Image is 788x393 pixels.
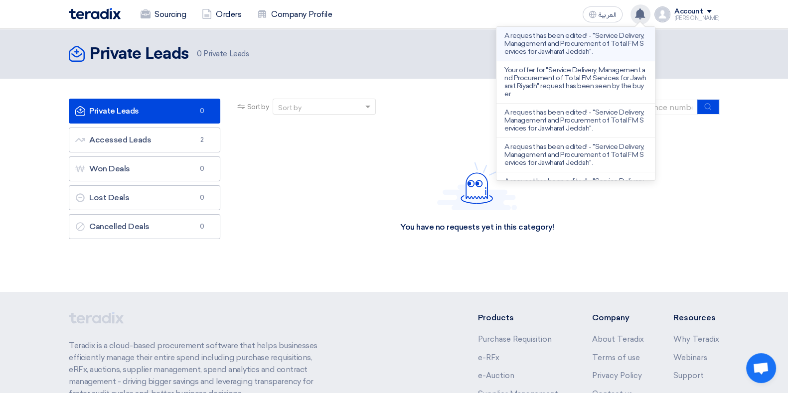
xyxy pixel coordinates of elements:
a: Company Profile [249,3,340,25]
li: Company [592,312,643,324]
span: 0 [196,222,208,232]
a: Terms of use [592,353,639,362]
p: A request has been edited! - "Service Delivery, Management and Procurement of Total FM Services f... [504,143,647,167]
a: Accessed Leads2 [69,128,220,152]
a: Private Leads0 [69,99,220,124]
span: العربية [599,11,617,18]
a: Purchase Requisition [478,335,552,344]
a: Support [673,371,704,380]
img: Teradix logo [69,8,121,19]
a: Lost Deals0 [69,185,220,210]
span: 0 [196,164,208,174]
a: e-RFx [478,353,499,362]
div: You have no requests yet in this category! [400,222,554,233]
div: Sort by [278,103,302,113]
p: A request has been edited! - "Service Delivery, Management and Procurement of Total FM Services f... [504,177,647,201]
div: [PERSON_NAME] [674,15,719,21]
a: Why Teradix [673,335,719,344]
p: A request has been edited! - "Service Delivery, Management and Procurement of Total FM Services f... [504,109,647,132]
a: e-Auction [478,371,514,380]
a: Privacy Policy [592,371,641,380]
span: 0 [197,49,202,58]
span: 0 [196,106,208,116]
img: Hello [437,162,517,210]
li: Products [478,312,562,324]
li: Resources [673,312,719,324]
a: Orders [194,3,249,25]
a: Won Deals0 [69,156,220,181]
div: Account [674,7,703,16]
p: Your offer for "Service Delivery, Management and Procurement of Total FM Services for Jawharat Ri... [504,66,647,98]
span: 2 [196,135,208,145]
span: Private Leads [197,48,249,60]
a: About Teradix [592,335,643,344]
span: Sort by [247,102,269,112]
a: Sourcing [133,3,194,25]
h2: Private Leads [90,44,189,64]
button: العربية [583,6,623,22]
a: Open chat [746,353,776,383]
img: profile_test.png [654,6,670,22]
span: 0 [196,193,208,203]
a: Webinars [673,353,707,362]
p: A request has been edited! - "Service Delivery, Management and Procurement of Total FM Services f... [504,32,647,56]
a: Cancelled Deals0 [69,214,220,239]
